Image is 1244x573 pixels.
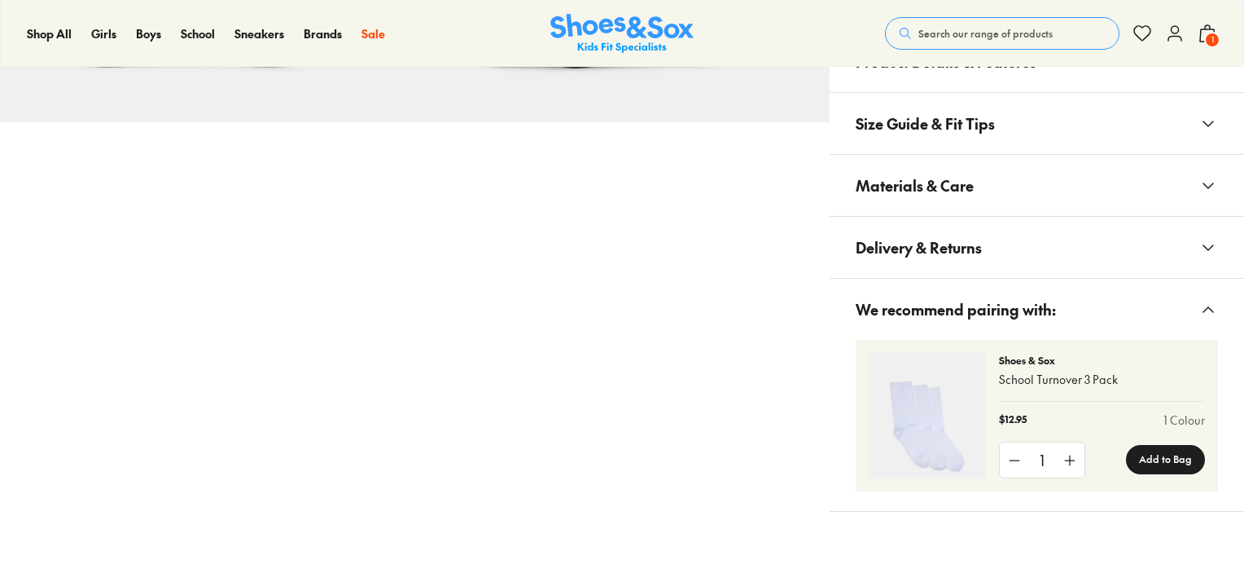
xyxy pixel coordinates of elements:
button: Materials & Care [830,155,1244,216]
a: 1 Colour [1163,412,1205,429]
img: SNS_Logo_Responsive.svg [550,14,694,54]
span: We recommend pairing with: [856,285,1056,333]
span: Materials & Care [856,161,974,209]
button: We recommend pairing with: [830,279,1244,340]
button: Search our range of products [885,17,1119,50]
a: Boys [136,25,161,42]
a: Sneakers [234,25,284,42]
a: Shoes & Sox [550,14,694,54]
span: Size Guide & Fit Tips [856,99,995,148]
p: School Turnover 3 Pack [999,371,1205,388]
img: 4-356395_1 [869,353,986,478]
button: Delivery & Returns [830,217,1244,278]
a: Girls [91,25,116,42]
span: Delivery & Returns [856,223,982,271]
a: Shop All [27,25,72,42]
span: 1 [1204,32,1220,48]
span: Search our range of products [918,26,1053,41]
button: Add to Bag [1126,445,1205,474]
button: Size Guide & Fit Tips [830,93,1244,154]
p: Shoes & Sox [999,353,1205,368]
a: Brands [304,25,342,42]
button: 1 [1198,15,1217,51]
a: School [181,25,215,42]
p: $12.95 [999,412,1027,429]
a: Sale [361,25,385,42]
div: 1 [1029,443,1055,478]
